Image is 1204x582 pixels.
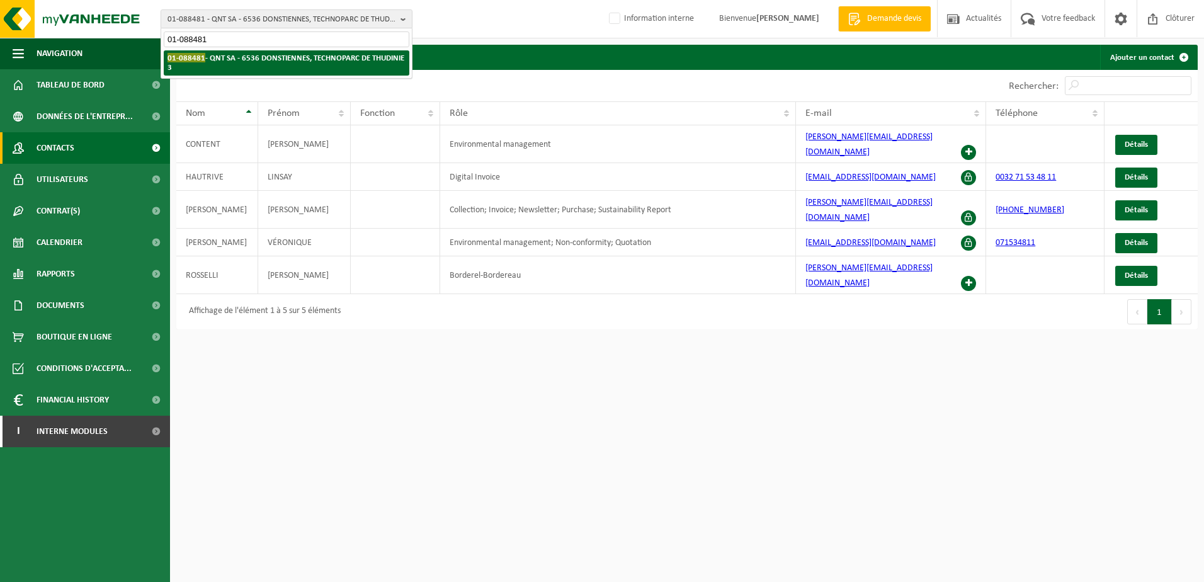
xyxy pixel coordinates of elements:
[805,173,936,182] a: [EMAIL_ADDRESS][DOMAIN_NAME]
[168,53,205,62] span: 01-088481
[1125,173,1148,181] span: Détails
[1100,45,1196,70] a: Ajouter un contact
[440,229,796,256] td: Environmental management; Non-conformity; Quotation
[37,290,84,321] span: Documents
[996,205,1064,215] a: [PHONE_NUMBER]
[37,69,105,101] span: Tableau de bord
[176,229,258,256] td: [PERSON_NAME]
[176,125,258,163] td: CONTENT
[805,198,933,222] a: [PERSON_NAME][EMAIL_ADDRESS][DOMAIN_NAME]
[440,163,796,191] td: Digital Invoice
[37,321,112,353] span: Boutique en ligne
[440,256,796,294] td: Borderel-Bordereau
[37,38,82,69] span: Navigation
[168,10,395,29] span: 01-088481 - QNT SA - 6536 DONSTIENNES, TECHNOPARC DE THUDINIE 3
[186,108,205,118] span: Nom
[996,108,1038,118] span: Téléphone
[606,9,694,28] label: Information interne
[161,9,412,28] button: 01-088481 - QNT SA - 6536 DONSTIENNES, TECHNOPARC DE THUDINIE 3
[13,416,24,447] span: I
[1125,239,1148,247] span: Détails
[37,416,108,447] span: Interne modules
[1115,200,1157,220] a: Détails
[37,258,75,290] span: Rapports
[864,13,924,25] span: Demande devis
[360,108,395,118] span: Fonction
[805,238,936,248] a: [EMAIL_ADDRESS][DOMAIN_NAME]
[450,108,468,118] span: Rôle
[37,101,133,132] span: Données de l'entrepr...
[37,227,82,258] span: Calendrier
[440,125,796,163] td: Environmental management
[183,300,341,323] div: Affichage de l'élément 1 à 5 sur 5 éléments
[37,353,132,384] span: Conditions d'accepta...
[164,31,409,47] input: Chercher des succursales liées
[1009,81,1059,91] label: Rechercher:
[258,163,351,191] td: LINSAY
[805,263,933,288] a: [PERSON_NAME][EMAIL_ADDRESS][DOMAIN_NAME]
[1115,135,1157,155] a: Détails
[258,229,351,256] td: VÉRONIQUE
[996,238,1035,248] a: 071534811
[1125,140,1148,149] span: Détails
[1127,299,1147,324] button: Previous
[268,108,300,118] span: Prénom
[176,191,258,229] td: [PERSON_NAME]
[176,163,258,191] td: HAUTRIVE
[805,132,933,157] a: [PERSON_NAME][EMAIL_ADDRESS][DOMAIN_NAME]
[1125,206,1148,214] span: Détails
[805,108,832,118] span: E-mail
[176,256,258,294] td: ROSSELLI
[1147,299,1172,324] button: 1
[258,256,351,294] td: [PERSON_NAME]
[1115,266,1157,286] a: Détails
[1172,299,1191,324] button: Next
[756,14,819,23] strong: [PERSON_NAME]
[258,191,351,229] td: [PERSON_NAME]
[1115,168,1157,188] a: Détails
[1115,233,1157,253] a: Détails
[1125,271,1148,280] span: Détails
[838,6,931,31] a: Demande devis
[37,132,74,164] span: Contacts
[168,53,404,72] strong: - QNT SA - 6536 DONSTIENNES, TECHNOPARC DE THUDINIE 3
[258,125,351,163] td: [PERSON_NAME]
[440,191,796,229] td: Collection; Invoice; Newsletter; Purchase; Sustainability Report
[37,384,109,416] span: Financial History
[37,164,88,195] span: Utilisateurs
[37,195,80,227] span: Contrat(s)
[996,173,1056,182] a: 0032 71 53 48 11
